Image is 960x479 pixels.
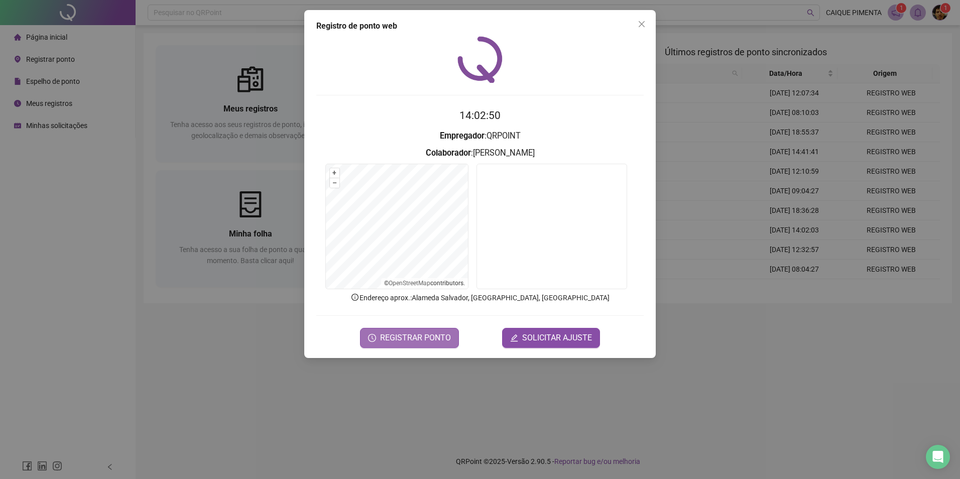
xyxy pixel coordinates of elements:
[459,109,501,122] time: 14:02:50
[389,280,430,287] a: OpenStreetMap
[380,332,451,344] span: REGISTRAR PONTO
[926,445,950,469] div: Open Intercom Messenger
[316,292,644,303] p: Endereço aprox. : Alameda Salvador, [GEOGRAPHIC_DATA], [GEOGRAPHIC_DATA]
[316,130,644,143] h3: : QRPOINT
[638,20,646,28] span: close
[510,334,518,342] span: edit
[634,16,650,32] button: Close
[368,334,376,342] span: clock-circle
[316,20,644,32] div: Registro de ponto web
[522,332,592,344] span: SOLICITAR AJUSTE
[316,147,644,160] h3: : [PERSON_NAME]
[384,280,465,287] li: © contributors.
[457,36,503,83] img: QRPoint
[330,168,339,178] button: +
[350,293,359,302] span: info-circle
[426,148,471,158] strong: Colaborador
[330,178,339,188] button: –
[502,328,600,348] button: editSOLICITAR AJUSTE
[440,131,485,141] strong: Empregador
[360,328,459,348] button: REGISTRAR PONTO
